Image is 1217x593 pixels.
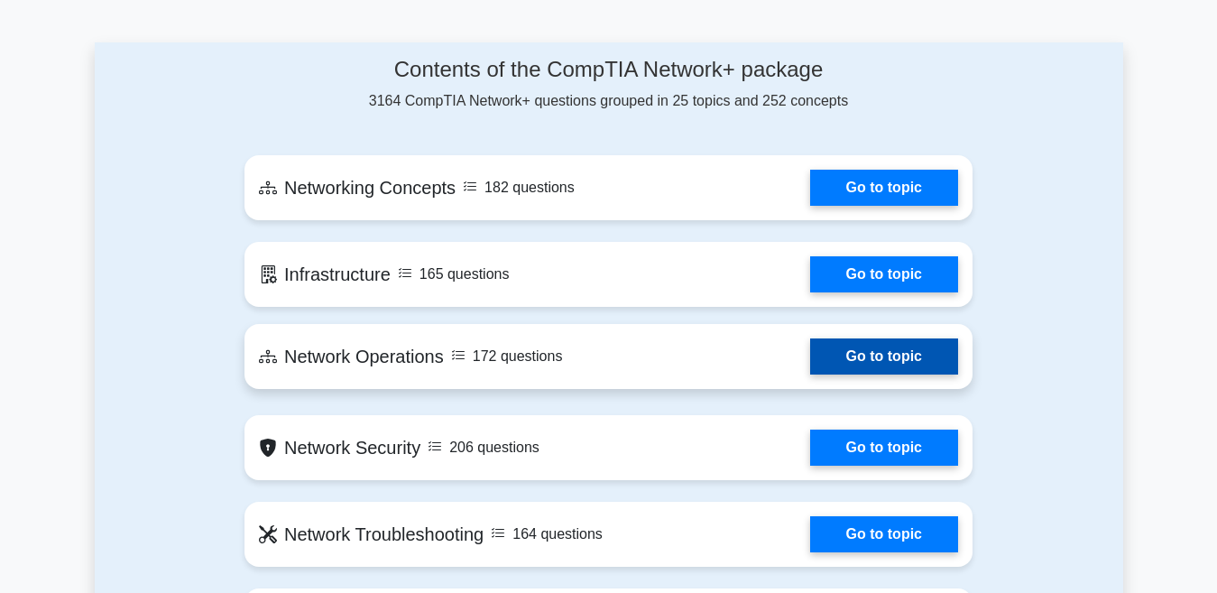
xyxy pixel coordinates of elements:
[810,338,958,375] a: Go to topic
[244,57,973,112] div: 3164 CompTIA Network+ questions grouped in 25 topics and 252 concepts
[810,516,958,552] a: Go to topic
[244,57,973,83] h4: Contents of the CompTIA Network+ package
[810,170,958,206] a: Go to topic
[810,256,958,292] a: Go to topic
[810,430,958,466] a: Go to topic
